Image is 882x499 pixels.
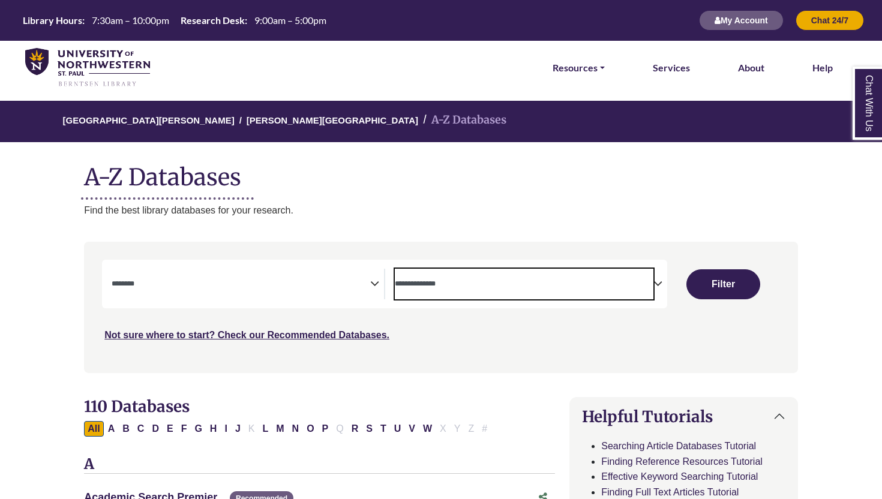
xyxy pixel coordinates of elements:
[418,112,506,129] li: A-Z Databases
[134,421,148,437] button: Filter Results C
[319,421,332,437] button: Filter Results P
[419,421,436,437] button: Filter Results W
[163,421,177,437] button: Filter Results E
[176,14,248,26] th: Research Desk:
[601,471,758,482] a: Effective Keyword Searching Tutorial
[84,421,103,437] button: All
[738,60,764,76] a: About
[84,396,190,416] span: 110 Databases
[653,60,690,76] a: Services
[84,101,798,142] nav: breadcrumb
[254,14,326,26] span: 9:00am – 5:00pm
[63,113,235,125] a: [GEOGRAPHIC_DATA][PERSON_NAME]
[25,48,150,88] img: library_home
[84,203,798,218] p: Find the best library databases for your research.
[812,60,833,76] a: Help
[601,487,739,497] a: Finding Full Text Articles Tutorial
[178,421,191,437] button: Filter Results F
[18,14,331,25] table: Hours Today
[247,113,418,125] a: [PERSON_NAME][GEOGRAPHIC_DATA]
[104,330,389,340] a: Not sure where to start? Check our Recommended Databases.
[18,14,331,28] a: Hours Today
[601,441,756,451] a: Searching Article Databases Tutorial
[84,154,798,191] h1: A-Z Databases
[84,456,555,474] h3: A
[553,60,605,76] a: Resources
[391,421,405,437] button: Filter Results U
[18,14,85,26] th: Library Hours:
[796,15,864,25] a: Chat 24/7
[699,10,784,31] button: My Account
[601,456,763,467] a: Finding Reference Resources Tutorial
[405,421,419,437] button: Filter Results V
[112,280,370,290] textarea: Search
[104,421,119,437] button: Filter Results A
[570,398,797,435] button: Helpful Tutorials
[686,269,760,299] button: Submit for Search Results
[148,421,163,437] button: Filter Results D
[259,421,272,437] button: Filter Results L
[84,242,798,372] nav: Search filters
[84,423,492,433] div: Alpha-list to filter by first letter of database name
[377,421,390,437] button: Filter Results T
[303,421,317,437] button: Filter Results O
[272,421,287,437] button: Filter Results M
[348,421,362,437] button: Filter Results R
[289,421,303,437] button: Filter Results N
[796,10,864,31] button: Chat 24/7
[92,14,169,26] span: 7:30am – 10:00pm
[362,421,376,437] button: Filter Results S
[699,15,784,25] a: My Account
[206,421,221,437] button: Filter Results H
[221,421,230,437] button: Filter Results I
[395,280,653,290] textarea: Search
[191,421,205,437] button: Filter Results G
[232,421,244,437] button: Filter Results J
[119,421,133,437] button: Filter Results B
